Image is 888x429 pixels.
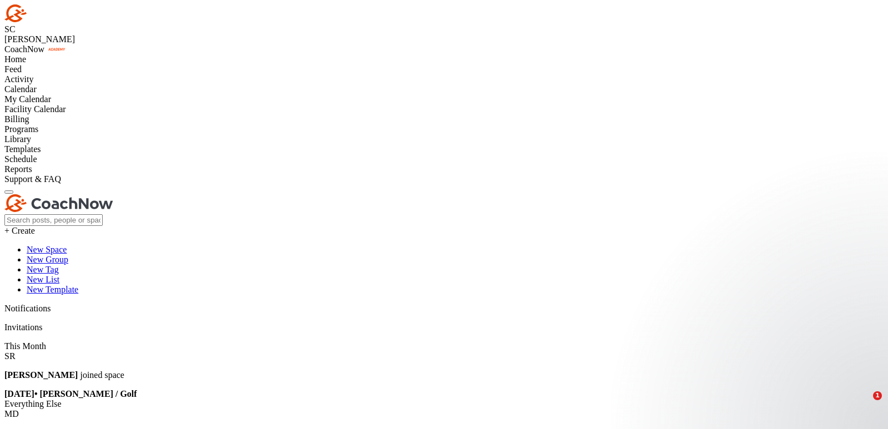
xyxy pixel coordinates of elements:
div: Templates [4,144,884,154]
a: New Space [27,245,67,254]
img: CoachNow acadmey [47,47,67,52]
p: Notifications [4,304,884,314]
label: This Month [4,341,46,351]
div: MD [4,409,884,419]
iframe: Intercom live chat [850,391,877,418]
div: Home [4,54,884,64]
a: New Template [27,285,78,294]
div: Facility Calendar [4,104,884,114]
b: [DATE] • [PERSON_NAME] / Golf [4,389,137,398]
div: Feed [4,64,884,74]
div: Billing [4,114,884,124]
div: My Calendar [4,94,884,104]
div: Calendar [4,84,884,94]
div: Reports [4,164,884,174]
a: New Group [27,255,68,264]
img: CoachNow [4,4,113,22]
div: Support & FAQ [4,174,884,184]
a: New List [27,275,59,284]
img: CoachNow [4,194,113,212]
div: [PERSON_NAME] [4,34,884,44]
p: Invitations [4,322,884,332]
a: New Tag [27,265,59,274]
div: Activity [4,74,884,84]
div: SC [4,24,884,34]
div: + Create [4,226,884,236]
div: Schedule [4,154,884,164]
label: Everything Else [4,399,62,408]
div: SR [4,351,884,361]
span: joined space [4,370,124,380]
div: Programs [4,124,884,134]
div: Library [4,134,884,144]
b: [PERSON_NAME] [4,370,78,380]
span: 1 [873,391,882,400]
div: CoachNow [4,44,884,54]
input: Search posts, people or spaces... [4,214,103,226]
